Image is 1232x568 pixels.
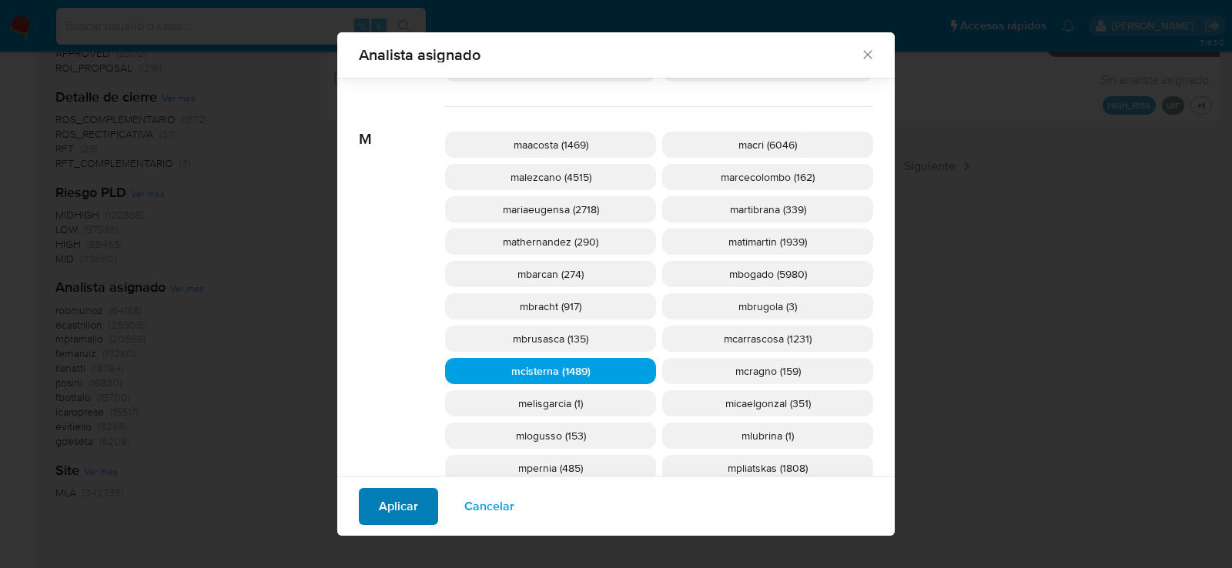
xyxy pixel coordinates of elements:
[511,363,591,379] span: mcisterna (1489)
[738,299,797,314] span: mbrugola (3)
[513,331,588,346] span: mbrusasca (135)
[742,428,794,443] span: mlubrina (1)
[445,164,656,190] div: malezcano (4515)
[518,460,583,476] span: mpernia (485)
[445,358,656,384] div: mcisterna (1489)
[860,47,874,61] button: Cerrar
[444,488,534,525] button: Cancelar
[503,234,598,249] span: mathernandez (290)
[662,390,873,416] div: micaelgonzal (351)
[445,455,656,481] div: mpernia (485)
[662,455,873,481] div: mpliatskas (1808)
[503,202,599,217] span: mariaeugensa (2718)
[662,326,873,352] div: mcarrascosa (1231)
[445,293,656,319] div: mbracht (917)
[445,196,656,222] div: mariaeugensa (2718)
[728,234,807,249] span: matimartin (1939)
[662,423,873,449] div: mlubrina (1)
[445,423,656,449] div: mlogusso (153)
[728,460,808,476] span: mpliatskas (1808)
[662,196,873,222] div: martibrana (339)
[724,331,812,346] span: mcarrascosa (1231)
[662,261,873,287] div: mbogado (5980)
[738,137,797,152] span: macri (6046)
[516,428,586,443] span: mlogusso (153)
[359,107,445,149] span: M
[662,358,873,384] div: mcragno (159)
[517,266,584,282] span: mbarcan (274)
[518,396,583,411] span: melisgarcia (1)
[445,261,656,287] div: mbarcan (274)
[445,390,656,416] div: melisgarcia (1)
[511,169,591,185] span: malezcano (4515)
[729,266,807,282] span: mbogado (5980)
[445,229,656,255] div: mathernandez (290)
[445,132,656,158] div: maacosta (1469)
[445,326,656,352] div: mbrusasca (135)
[662,164,873,190] div: marcecolombo (162)
[662,229,873,255] div: matimartin (1939)
[735,363,801,379] span: mcragno (159)
[662,293,873,319] div: mbrugola (3)
[662,132,873,158] div: macri (6046)
[520,299,581,314] span: mbracht (917)
[721,169,815,185] span: marcecolombo (162)
[359,47,860,62] span: Analista asignado
[379,489,418,523] span: Aplicar
[359,488,438,525] button: Aplicar
[725,396,811,411] span: micaelgonzal (351)
[514,137,588,152] span: maacosta (1469)
[730,202,806,217] span: martibrana (339)
[464,489,514,523] span: Cancelar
